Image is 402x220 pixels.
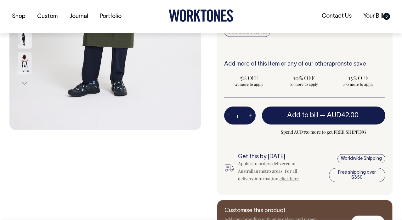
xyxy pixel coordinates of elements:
span: 100 more to apply [336,82,380,87]
h6: Get this by [DATE] [238,154,312,160]
button: Next [20,77,29,91]
input: 5% OFF 25 more to apply [224,72,275,89]
button: + [246,109,256,122]
h6: Customise this product [224,208,325,214]
input: 15% OFF 100 more to apply [333,72,383,89]
img: dark-navy [18,53,32,75]
h6: Add more of this item or any of our other to save [224,61,386,67]
a: Shop [9,11,28,22]
a: click here [280,176,299,182]
a: Journal [67,11,91,22]
a: Portfolio [97,11,124,22]
span: — [320,112,360,119]
a: aprons [329,61,347,67]
span: AUD42.00 [327,112,359,119]
span: 15% OFF [336,74,380,82]
span: 25 more to apply [227,82,272,87]
div: Applies to orders delivered in Australian metro areas. For all delivery information, . [238,160,312,182]
input: 10% OFF 50 more to apply [278,72,329,89]
span: Add to bill [287,112,318,119]
span: 10% OFF [281,74,326,82]
span: Spend AUD350 more to get FREE SHIPPING [262,128,386,136]
img: dark-navy [18,27,32,49]
span: 0 [383,13,390,20]
button: - [224,109,233,122]
a: Custom [35,11,60,22]
a: Your Bill0 [361,11,393,21]
button: Add to bill —AUD42.00 [262,107,386,124]
span: 50 more to apply [281,82,326,87]
span: 5% OFF [227,74,272,82]
a: Contact Us [319,11,354,21]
